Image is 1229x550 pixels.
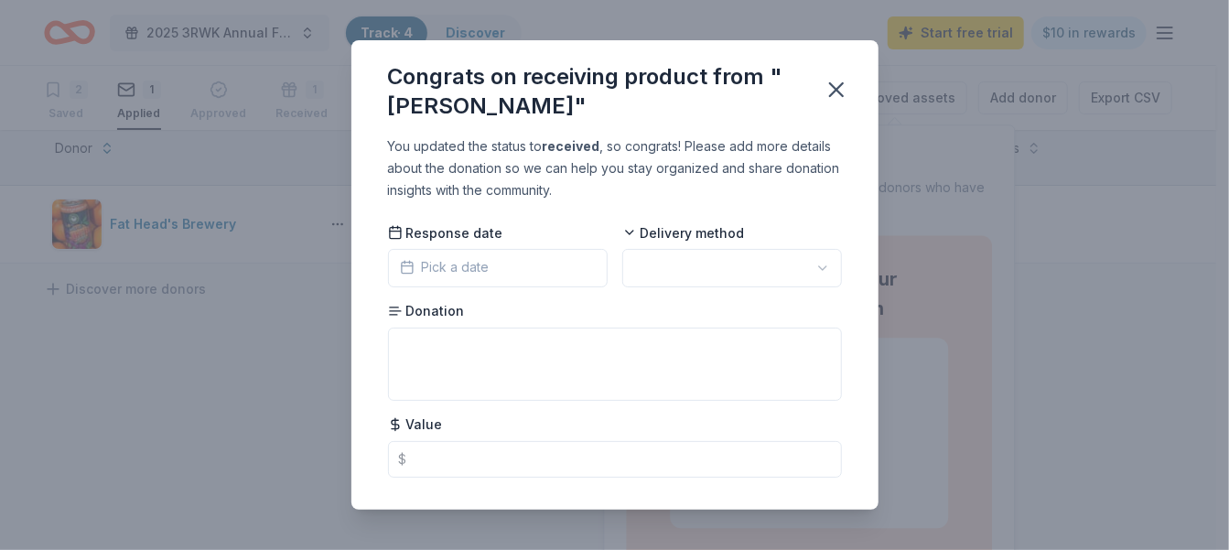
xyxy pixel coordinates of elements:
[388,224,503,243] span: Response date
[400,256,490,278] span: Pick a date
[388,135,842,201] div: You updated the status to , so congrats! Please add more details about the donation so we can hel...
[622,224,745,243] span: Delivery method
[543,138,600,154] b: received
[388,415,443,434] span: Value
[388,62,802,121] div: Congrats on receiving product from "[PERSON_NAME]"
[388,302,465,320] span: Donation
[388,249,608,287] button: Pick a date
